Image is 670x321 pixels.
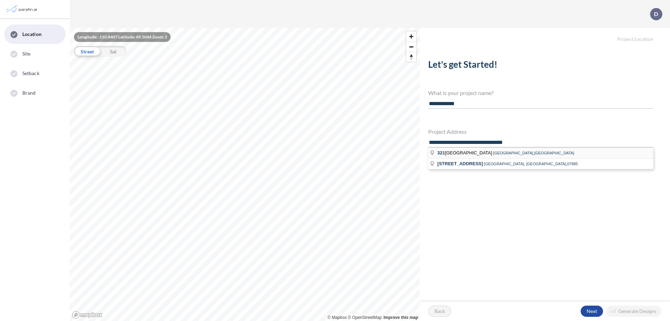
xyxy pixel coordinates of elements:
span: [GEOGRAPHIC_DATA],[GEOGRAPHIC_DATA] [493,151,574,155]
span: [GEOGRAPHIC_DATA] [437,150,493,155]
img: Parafin [5,3,39,16]
p: Next [587,308,597,315]
h4: Project Address [428,128,653,135]
span: Site [22,50,30,57]
a: Mapbox [328,315,347,320]
div: Sat [100,46,126,57]
button: Reset bearing to north [406,52,416,62]
span: 321 [437,150,445,155]
div: Street [74,46,100,57]
button: Zoom in [406,31,416,42]
span: Location [22,31,42,38]
span: [STREET_ADDRESS] [437,161,483,166]
a: Improve this map [384,315,418,320]
button: Zoom out [406,42,416,52]
p: D [654,11,658,17]
h2: Let's get Started! [428,59,653,73]
canvas: Map [70,28,420,321]
div: Longitude: -110.8407 Latitude: 49.1044 Zoom: 2 [74,32,171,42]
h4: What is your project name? [428,89,653,96]
h5: Project Location [420,28,670,42]
span: [GEOGRAPHIC_DATA], [GEOGRAPHIC_DATA],07885 [484,162,578,166]
button: Next [581,306,603,317]
a: Mapbox homepage [72,311,103,319]
span: Brand [22,89,36,96]
span: Setback [22,70,39,77]
a: OpenStreetMap [348,315,382,320]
